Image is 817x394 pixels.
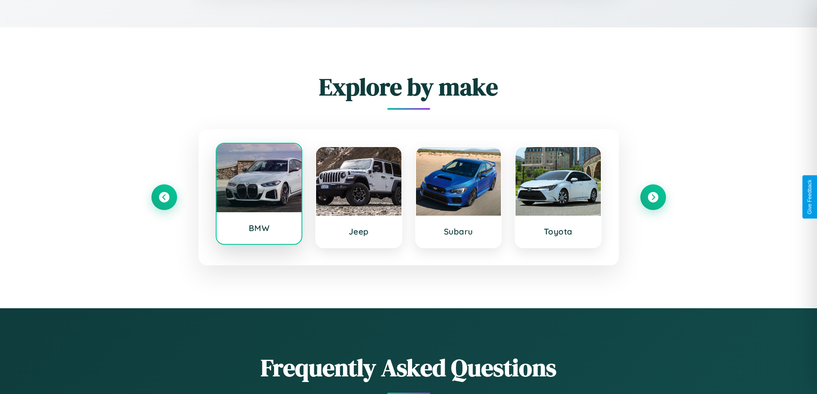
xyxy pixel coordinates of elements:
h3: Subaru [425,226,493,237]
h3: Toyota [524,226,592,237]
h2: Frequently Asked Questions [151,351,666,384]
h3: Jeep [325,226,393,237]
div: Give Feedback [807,180,813,214]
h3: BMW [225,223,293,233]
h2: Explore by make [151,70,666,103]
